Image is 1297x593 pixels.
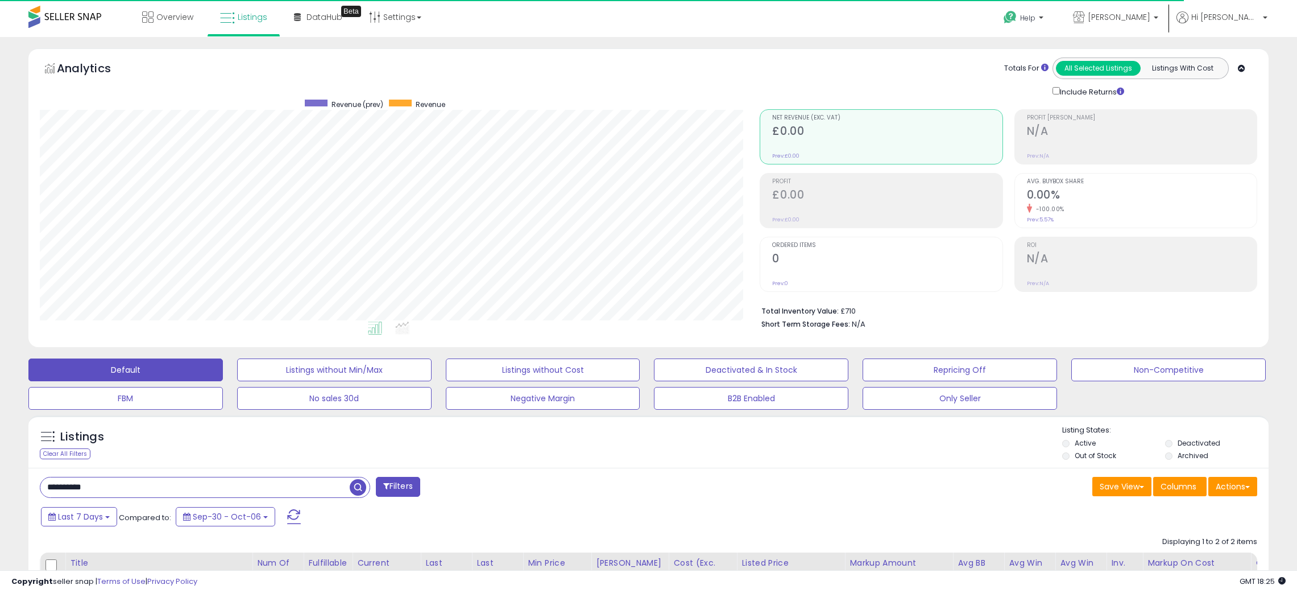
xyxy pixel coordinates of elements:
[850,557,948,569] div: Markup Amount
[1255,557,1297,581] div: Ordered Items
[1088,11,1150,23] span: [PERSON_NAME]
[1140,61,1225,76] button: Listings With Cost
[761,319,850,329] b: Short Term Storage Fees:
[852,319,865,330] span: N/A
[772,115,1002,121] span: Net Revenue (Exc. VAT)
[376,477,420,497] button: Filters
[97,576,146,587] a: Terms of Use
[1027,242,1257,249] span: ROI
[41,507,117,526] button: Last 7 Days
[1027,188,1257,204] h2: 0.00%
[257,557,299,581] div: Num of Comp.
[147,576,197,587] a: Privacy Policy
[1027,125,1257,140] h2: N/A
[58,511,103,522] span: Last 7 Days
[1092,477,1151,496] button: Save View
[772,216,799,223] small: Prev: £0.00
[1153,477,1207,496] button: Columns
[238,11,267,23] span: Listings
[528,557,586,569] div: Min Price
[654,387,848,410] button: B2B Enabled
[1027,115,1257,121] span: Profit [PERSON_NAME]
[176,507,275,526] button: Sep-30 - Oct-06
[1240,576,1286,587] span: 2025-10-14 18:25 GMT
[772,153,799,159] small: Prev: £0.00
[673,557,732,581] div: Cost (Exc. VAT)
[119,512,171,523] span: Compared to:
[11,576,53,587] strong: Copyright
[1062,425,1269,436] p: Listing States:
[772,242,1002,249] span: Ordered Items
[1056,61,1141,76] button: All Selected Listings
[1032,205,1064,213] small: -100.00%
[1027,252,1257,267] h2: N/A
[28,387,223,410] button: FBM
[237,387,432,410] button: No sales 30d
[1208,477,1257,496] button: Actions
[761,306,839,316] b: Total Inventory Value:
[772,125,1002,140] h2: £0.00
[772,280,788,287] small: Prev: 0
[994,2,1055,37] a: Help
[1060,557,1101,581] div: Avg Win Price
[70,557,247,569] div: Title
[1009,557,1050,593] div: Avg Win Price 24h.
[1044,85,1138,98] div: Include Returns
[654,359,848,381] button: Deactivated & In Stock
[156,11,193,23] span: Overview
[425,557,467,593] div: Last Purchase Price
[1075,438,1096,448] label: Active
[446,387,640,410] button: Negative Margin
[772,179,1002,185] span: Profit
[772,188,1002,204] h2: £0.00
[1178,451,1208,460] label: Archived
[1027,179,1257,185] span: Avg. Buybox Share
[1147,557,1246,569] div: Markup on Cost
[761,303,1249,317] li: £710
[11,576,197,587] div: seller snap | |
[306,11,342,23] span: DataHub
[308,557,347,581] div: Fulfillable Quantity
[28,359,223,381] button: Default
[1020,13,1035,23] span: Help
[1027,216,1054,223] small: Prev: 5.57%
[1191,11,1259,23] span: Hi [PERSON_NAME]
[1004,63,1049,74] div: Totals For
[1161,481,1196,492] span: Columns
[60,429,104,445] h5: Listings
[416,100,445,109] span: Revenue
[863,387,1057,410] button: Only Seller
[772,252,1002,267] h2: 0
[40,448,90,459] div: Clear All Filters
[958,557,999,581] div: Avg BB Share
[741,557,840,569] div: Listed Price
[193,511,261,522] span: Sep-30 - Oct-06
[446,359,640,381] button: Listings without Cost
[863,359,1057,381] button: Repricing Off
[331,100,383,109] span: Revenue (prev)
[1027,280,1049,287] small: Prev: N/A
[341,6,361,17] div: Tooltip anchor
[1003,10,1017,24] i: Get Help
[1176,11,1267,37] a: Hi [PERSON_NAME]
[596,557,664,569] div: [PERSON_NAME]
[57,60,133,79] h5: Analytics
[237,359,432,381] button: Listings without Min/Max
[1027,153,1049,159] small: Prev: N/A
[1111,557,1138,581] div: Inv. value
[1178,438,1220,448] label: Deactivated
[357,557,416,581] div: Current Buybox Price
[1162,537,1257,547] div: Displaying 1 to 2 of 2 items
[1071,359,1266,381] button: Non-Competitive
[1075,451,1116,460] label: Out of Stock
